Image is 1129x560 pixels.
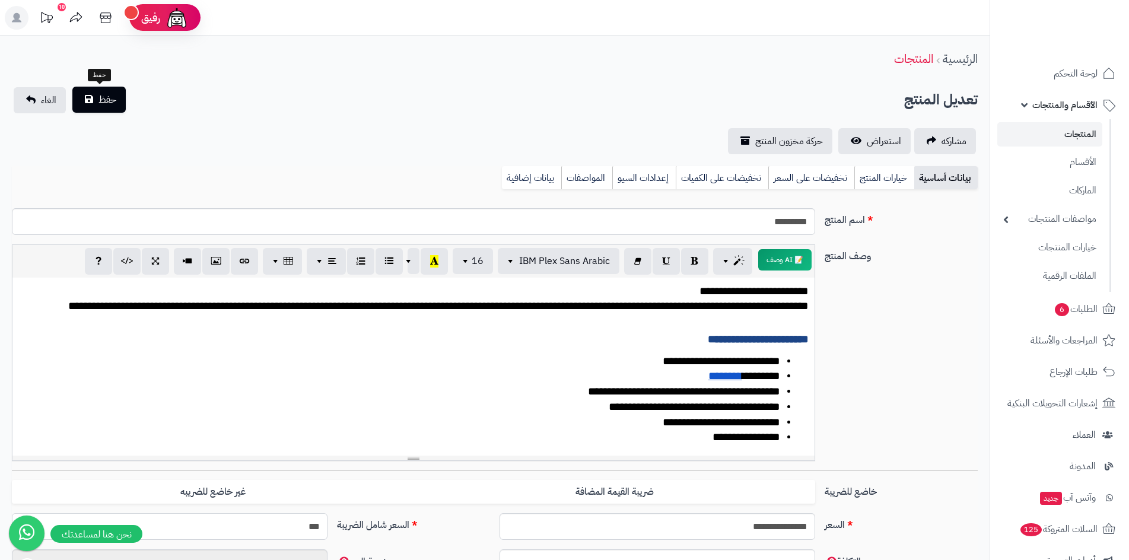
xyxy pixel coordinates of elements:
label: السعر [820,513,982,532]
a: مشاركه [914,128,976,154]
div: 10 [58,3,66,11]
span: لوحة التحكم [1054,65,1098,82]
label: وصف المنتج [820,244,982,263]
a: المنتجات [997,122,1102,147]
button: IBM Plex Sans Arabic [498,248,619,274]
label: السعر شامل الضريبة [332,513,495,532]
span: جديد [1040,492,1062,505]
button: حفظ [72,87,126,113]
a: بيانات أساسية [914,166,978,190]
span: العملاء [1073,427,1096,443]
a: لوحة التحكم [997,59,1122,88]
a: إعدادات السيو [612,166,676,190]
span: حركة مخزون المنتج [755,134,823,148]
a: الغاء [14,87,66,113]
span: حفظ [98,93,116,107]
a: طلبات الإرجاع [997,358,1122,386]
a: استعراض [838,128,911,154]
a: تخفيضات على السعر [768,166,854,190]
h2: تعديل المنتج [904,88,978,112]
span: 125 [1020,523,1043,537]
button: 📝 AI وصف [758,249,812,271]
span: وآتس آب [1039,489,1096,506]
button: 16 [453,248,493,274]
div: حفظ [88,69,111,82]
a: إشعارات التحويلات البنكية [997,389,1122,418]
a: تخفيضات على الكميات [676,166,768,190]
span: 16 [472,254,484,268]
a: العملاء [997,421,1122,449]
label: ضريبة القيمة المضافة [414,480,815,504]
span: IBM Plex Sans Arabic [519,254,610,268]
a: وآتس آبجديد [997,483,1122,512]
a: خيارات المنتج [854,166,914,190]
span: الأقسام والمنتجات [1032,97,1098,113]
a: الملفات الرقمية [997,263,1102,289]
a: الرئيسية [943,50,978,68]
span: الغاء [41,93,56,107]
img: ai-face.png [165,6,189,30]
a: المنتجات [894,50,933,68]
a: خيارات المنتجات [997,235,1102,260]
span: 6 [1054,303,1070,317]
span: السلات المتروكة [1019,521,1098,537]
img: logo-2.png [1048,17,1118,42]
a: الماركات [997,178,1102,203]
a: الأقسام [997,149,1102,175]
a: الطلبات6 [997,295,1122,323]
span: المراجعات والأسئلة [1031,332,1098,349]
a: السلات المتروكة125 [997,515,1122,543]
a: مواصفات المنتجات [997,206,1102,232]
span: مشاركه [942,134,966,148]
span: استعراض [867,134,901,148]
a: بيانات إضافية [502,166,561,190]
label: غير خاضع للضريبه [12,480,414,504]
span: رفيق [141,11,160,25]
a: المدونة [997,452,1122,481]
span: المدونة [1070,458,1096,475]
span: الطلبات [1054,301,1098,317]
span: إشعارات التحويلات البنكية [1007,395,1098,412]
span: طلبات الإرجاع [1050,364,1098,380]
label: خاضع للضريبة [820,480,982,499]
a: المراجعات والأسئلة [997,326,1122,355]
a: تحديثات المنصة [31,6,61,33]
label: اسم المنتج [820,208,982,227]
a: المواصفات [561,166,612,190]
a: حركة مخزون المنتج [728,128,832,154]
